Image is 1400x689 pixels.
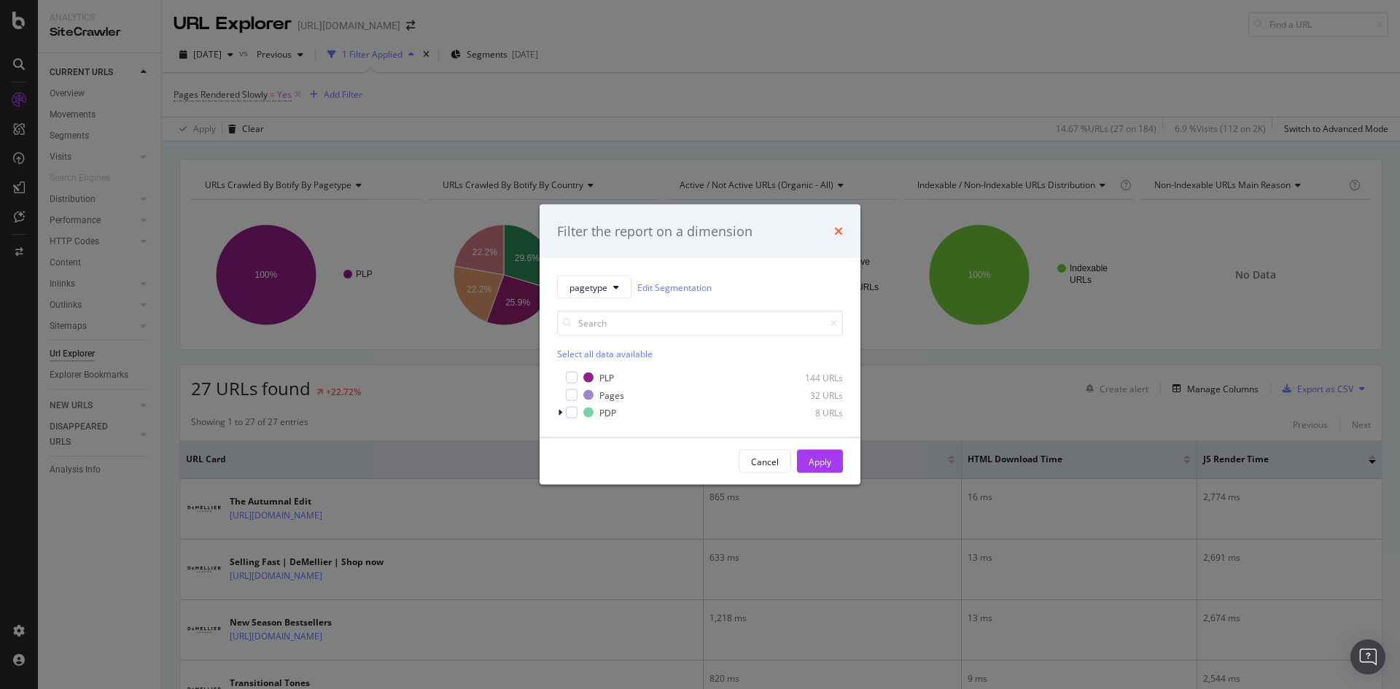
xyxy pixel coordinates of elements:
div: times [834,222,843,241]
div: 144 URLs [771,371,843,384]
a: Edit Segmentation [637,279,712,295]
div: 8 URLs [771,406,843,419]
div: Filter the report on a dimension [557,222,752,241]
div: Open Intercom Messenger [1350,639,1385,674]
div: Apply [809,455,831,467]
div: Cancel [751,455,779,467]
div: modal [540,204,860,485]
div: PLP [599,371,614,384]
span: pagetype [569,281,607,293]
input: Search [557,311,843,336]
div: Pages [599,389,624,401]
button: Cancel [739,450,791,473]
div: 32 URLs [771,389,843,401]
button: pagetype [557,276,631,299]
button: Apply [797,450,843,473]
div: PDP [599,406,616,419]
div: Select all data available [557,348,843,360]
